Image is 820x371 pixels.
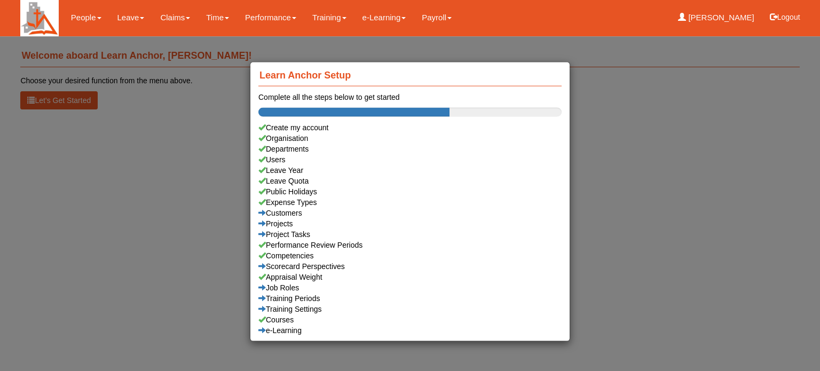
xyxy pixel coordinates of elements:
a: Leave Year [258,165,562,176]
a: Training Periods [258,293,562,304]
a: Courses [258,314,562,325]
a: Scorecard Perspectives [258,261,562,272]
h4: Learn Anchor Setup [258,65,562,86]
a: Customers [258,208,562,218]
a: e-Learning [258,325,562,336]
a: Organisation [258,133,562,144]
a: Leave Quota [258,176,562,186]
a: Projects [258,218,562,229]
div: Create my account [258,122,562,133]
div: Complete all the steps below to get started [258,92,562,102]
a: Training Settings [258,304,562,314]
a: Project Tasks [258,229,562,240]
a: Performance Review Periods [258,240,562,250]
a: Users [258,154,562,165]
a: Departments [258,144,562,154]
a: Expense Types [258,197,562,208]
a: Competencies [258,250,562,261]
a: Public Holidays [258,186,562,197]
a: Appraisal Weight [258,272,562,282]
a: Job Roles [258,282,562,293]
